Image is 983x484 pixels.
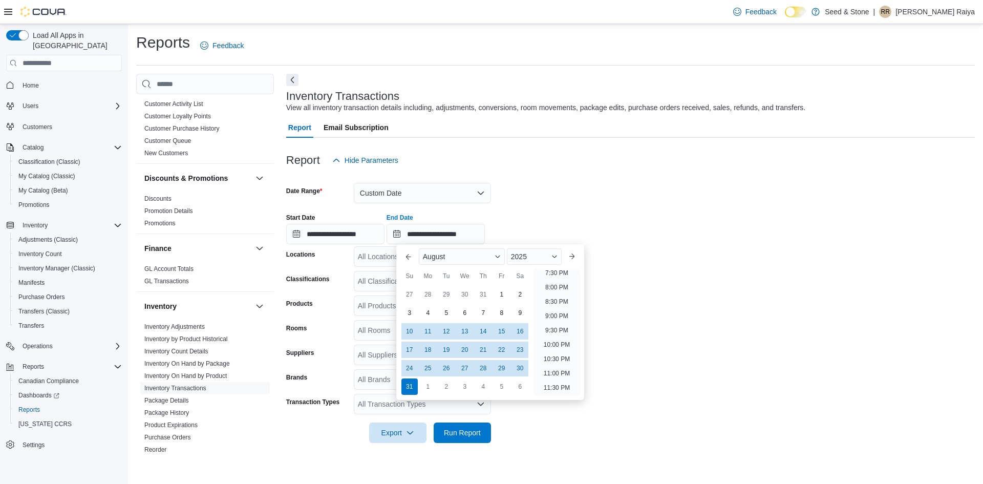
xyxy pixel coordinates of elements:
a: GL Transactions [144,278,189,285]
div: day-28 [475,360,491,376]
a: New Customers [144,150,188,157]
a: Manifests [14,277,49,289]
span: Package History [144,409,189,417]
div: day-22 [494,342,510,358]
a: Feedback [729,2,781,22]
button: Finance [144,243,251,254]
span: Users [23,102,38,110]
button: Catalog [18,141,48,154]
span: Hide Parameters [345,155,398,165]
button: Settings [2,437,126,452]
a: Home [18,79,43,92]
a: Settings [18,439,49,451]
div: day-2 [438,378,455,395]
a: Adjustments (Classic) [14,234,82,246]
p: [PERSON_NAME] Raiya [895,6,975,18]
button: Transfers [10,319,126,333]
div: day-31 [401,378,418,395]
a: Customer Loyalty Points [144,113,211,120]
span: Manifests [14,277,122,289]
span: Adjustments (Classic) [14,234,122,246]
a: My Catalog (Classic) [14,170,79,182]
span: Export [375,423,420,443]
div: day-6 [457,305,473,321]
div: day-19 [438,342,455,358]
span: Home [18,78,122,91]
a: [US_STATE] CCRS [14,418,76,430]
div: Su [401,268,418,284]
div: day-16 [512,323,528,340]
label: Date Range [286,187,323,195]
div: day-5 [494,378,510,395]
span: Users [18,100,122,112]
div: day-21 [475,342,491,358]
div: day-28 [420,286,436,303]
a: Promotion Details [144,207,193,215]
button: Inventory Count [10,247,126,261]
li: 9:30 PM [541,324,572,336]
div: day-27 [401,286,418,303]
span: Dashboards [14,389,122,402]
button: Adjustments (Classic) [10,233,126,247]
li: 10:00 PM [540,339,574,351]
span: Inventory [18,219,122,232]
span: Purchase Orders [18,293,65,301]
a: Customer Queue [144,137,191,144]
div: Sa [512,268,528,284]
input: Press the down key to enter a popover containing a calendar. Press the escape key to close the po... [387,224,485,244]
div: day-1 [420,378,436,395]
span: Classification (Classic) [14,156,122,168]
span: Reports [18,406,40,414]
span: Package Details [144,396,189,405]
span: Email Subscription [324,117,389,138]
div: day-1 [494,286,510,303]
div: Finance [136,263,274,291]
button: Previous Month [400,248,417,265]
div: day-3 [401,305,418,321]
span: Promotions [144,219,176,227]
div: Th [475,268,491,284]
span: Inventory On Hand by Product [144,372,227,380]
h1: Reports [136,32,190,53]
div: day-24 [401,360,418,376]
span: Reports [18,361,122,373]
div: day-20 [457,342,473,358]
a: Promotions [144,220,176,227]
label: Locations [286,250,315,259]
span: Customer Activity List [144,100,203,108]
span: Manifests [18,279,45,287]
h3: Inventory [144,301,177,311]
button: Reports [18,361,48,373]
a: Customers [18,121,56,133]
button: Manifests [10,276,126,290]
div: Inventory [136,321,274,472]
span: GL Transactions [144,277,189,285]
label: End Date [387,214,413,222]
span: Customer Queue [144,137,191,145]
span: Customer Loyalty Points [144,112,211,120]
span: Dashboards [18,391,59,399]
a: Canadian Compliance [14,375,83,387]
span: 2025 [511,252,527,261]
button: Next month [564,248,580,265]
button: Inventory [253,300,266,312]
button: Operations [18,340,57,352]
a: Reports [14,404,44,416]
div: We [457,268,473,284]
span: My Catalog (Beta) [14,184,122,197]
div: day-3 [457,378,473,395]
a: Inventory Manager (Classic) [14,262,99,275]
li: 8:00 PM [541,281,572,293]
div: Button. Open the year selector. 2025 is currently selected. [507,248,562,265]
a: Inventory Adjustments [144,323,205,330]
button: Users [2,99,126,113]
div: Customer [136,98,274,163]
button: Operations [2,339,126,353]
label: Start Date [286,214,315,222]
div: day-10 [401,323,418,340]
span: Canadian Compliance [14,375,122,387]
span: New Customers [144,149,188,157]
div: August, 2025 [400,285,529,396]
button: Inventory [2,218,126,233]
span: August [423,252,445,261]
